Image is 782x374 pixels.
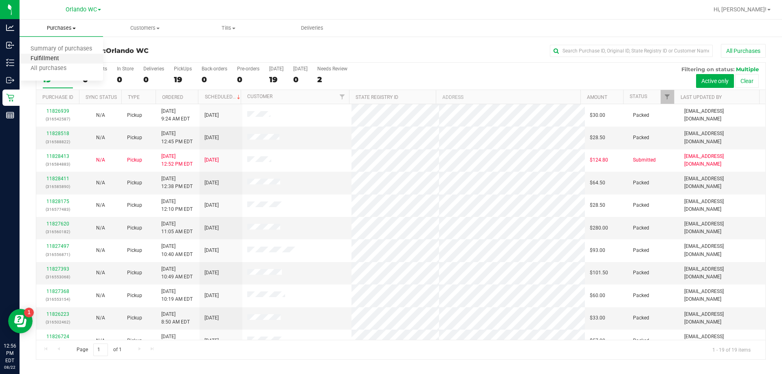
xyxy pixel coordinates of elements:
span: Pickup [127,179,142,187]
div: Pre-orders [237,66,259,72]
span: All purchases [20,65,77,72]
button: N/A [96,247,105,254]
button: N/A [96,179,105,187]
span: Not Applicable [96,338,105,343]
span: $101.50 [590,269,608,277]
span: [DATE] [204,179,219,187]
span: Customers [103,24,186,32]
a: Deliveries [270,20,354,37]
input: Search Purchase ID, Original ID, State Registry ID or Customer Name... [550,45,713,57]
span: $60.00 [590,292,605,300]
a: Scheduled [205,94,242,100]
span: Pickup [127,269,142,277]
span: Pickup [127,112,142,119]
div: 0 [202,75,227,84]
span: Pickup [127,314,142,322]
span: Summary of purchases [20,46,103,52]
span: $124.80 [590,156,608,164]
a: State Registry ID [356,94,398,100]
p: (316584883) [41,160,74,168]
span: Pickup [127,247,142,254]
span: [DATE] 12:52 PM EDT [161,153,193,168]
button: All Purchases [721,44,766,58]
iframe: Resource center [8,309,33,333]
span: [EMAIL_ADDRESS][DOMAIN_NAME] [684,175,760,190]
a: 11827497 [46,243,69,249]
a: 11828518 [46,131,69,136]
a: 11826939 [46,108,69,114]
span: [EMAIL_ADDRESS][DOMAIN_NAME] [684,311,760,326]
span: Pickup [127,224,142,232]
span: Packed [633,224,649,232]
div: 19 [269,75,283,84]
span: [DATE] [204,247,219,254]
span: Pickup [127,156,142,164]
span: Not Applicable [96,247,105,253]
p: (316588822) [41,138,74,146]
span: Tills [187,24,270,32]
a: Type [128,94,140,100]
span: $64.50 [590,179,605,187]
span: 1 - 19 of 19 items [706,343,757,356]
span: [EMAIL_ADDRESS][DOMAIN_NAME] [684,198,760,213]
span: Not Applicable [96,180,105,186]
span: Packed [633,337,649,345]
span: Packed [633,292,649,300]
span: [DATE] [204,269,219,277]
span: [DATE] [204,337,219,345]
div: Needs Review [317,66,347,72]
span: Not Applicable [96,293,105,298]
div: PickUps [174,66,192,72]
div: [DATE] [293,66,308,72]
span: [DATE] [204,314,219,322]
button: N/A [96,156,105,164]
button: N/A [96,201,105,209]
span: $33.00 [590,314,605,322]
span: Packed [633,269,649,277]
span: [DATE] 9:24 AM EDT [161,107,190,123]
p: (316553068) [41,273,74,281]
span: Filtering on status: [681,66,734,72]
p: 08/22 [4,364,16,370]
span: [DATE] 12:45 PM EDT [161,130,193,145]
span: [EMAIL_ADDRESS][DOMAIN_NAME] [684,265,760,281]
p: (316553154) [41,295,74,303]
span: Packed [633,201,649,209]
a: 11827393 [46,266,69,272]
p: (316560182) [41,228,74,236]
a: Amount [587,94,607,100]
span: [DATE] 10:19 AM EDT [161,288,193,303]
th: Address [436,90,580,104]
a: 11828175 [46,199,69,204]
span: Orlando WC [106,47,149,55]
a: Ordered [162,94,183,100]
span: [DATE] [204,156,219,164]
span: [DATE] [204,201,219,209]
a: Filter [661,90,674,104]
a: Purchases Summary of purchases Fulfillment All purchases [20,20,103,37]
span: Packed [633,314,649,322]
a: Tills [187,20,270,37]
div: Back-orders [202,66,227,72]
span: $30.00 [590,112,605,119]
span: [DATE] 10:40 AM EDT [161,243,193,258]
inline-svg: Retail [6,94,14,102]
h3: Purchase Summary: [36,47,279,55]
inline-svg: Inbound [6,41,14,49]
a: Filter [336,90,349,104]
span: $57.00 [590,337,605,345]
span: Not Applicable [96,112,105,118]
span: Packed [633,247,649,254]
span: [EMAIL_ADDRESS][DOMAIN_NAME] [684,107,760,123]
div: 0 [117,75,134,84]
div: 0 [237,75,259,84]
iframe: Resource center unread badge [24,308,34,317]
inline-svg: Reports [6,111,14,119]
a: Customers [103,20,187,37]
button: N/A [96,337,105,345]
span: [DATE] 11:05 AM EDT [161,220,193,236]
div: [DATE] [269,66,283,72]
a: 11828411 [46,176,69,182]
div: 0 [143,75,164,84]
span: [EMAIL_ADDRESS][DOMAIN_NAME] [684,333,760,348]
